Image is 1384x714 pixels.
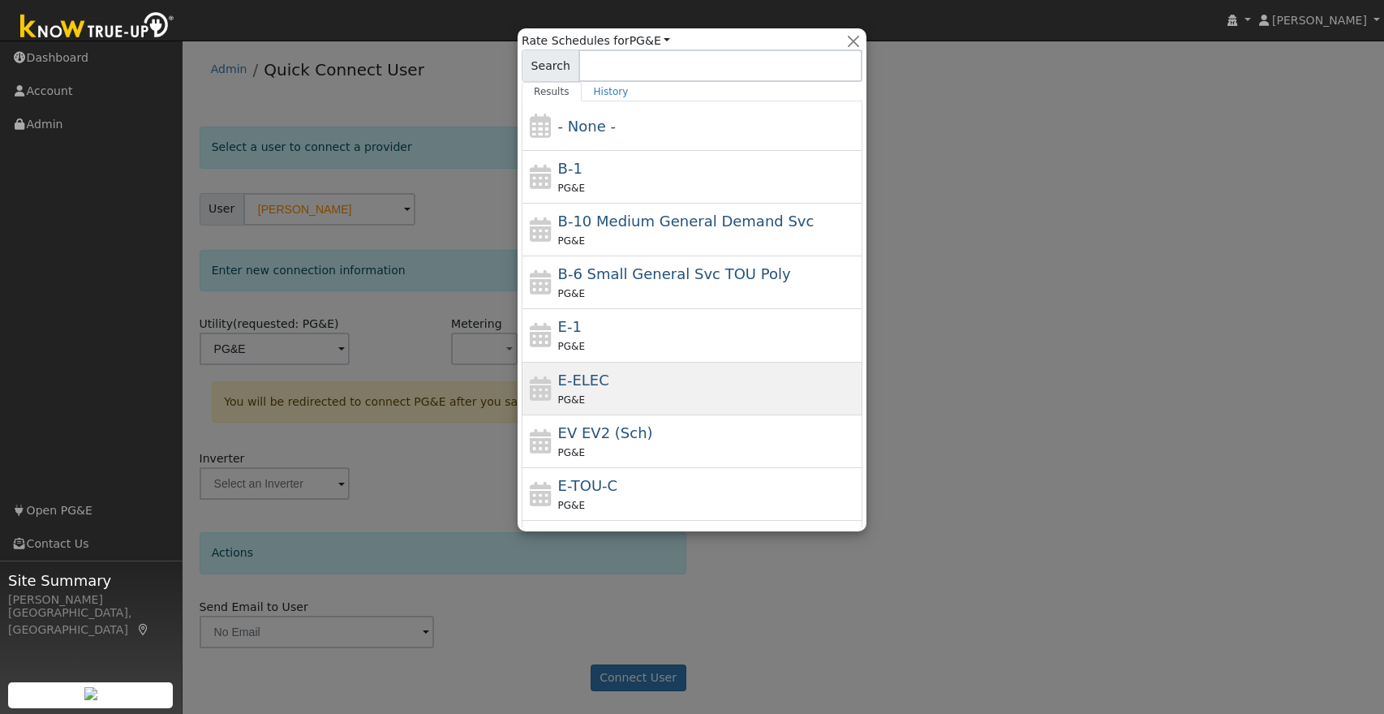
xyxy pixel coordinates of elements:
[558,235,585,247] span: PG&E
[558,288,585,299] span: PG&E
[558,477,618,494] span: E-TOU-C
[558,318,582,335] span: E-1
[630,34,671,47] a: PG&E
[558,394,585,406] span: PG&E
[136,623,151,636] a: Map
[558,372,609,389] span: E-ELEC
[558,424,653,441] span: Electric Vehicle EV2 (Sch)
[558,265,791,282] span: B-6 Small General Service TOU Poly Phase
[8,570,174,591] span: Site Summary
[558,213,814,230] span: B-10 Medium General Demand Service (Primary Voltage)
[558,500,585,511] span: PG&E
[558,183,585,194] span: PG&E
[12,9,183,45] img: Know True-Up
[558,118,616,135] span: - None -
[1272,14,1367,27] span: [PERSON_NAME]
[8,591,174,609] div: [PERSON_NAME]
[8,604,174,639] div: [GEOGRAPHIC_DATA], [GEOGRAPHIC_DATA]
[522,49,579,82] span: Search
[558,447,585,458] span: PG&E
[522,32,670,49] span: Rate Schedules for
[558,341,585,352] span: PG&E
[84,687,97,700] img: retrieve
[582,82,641,101] a: History
[558,160,582,177] span: B-1
[522,82,582,101] a: Results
